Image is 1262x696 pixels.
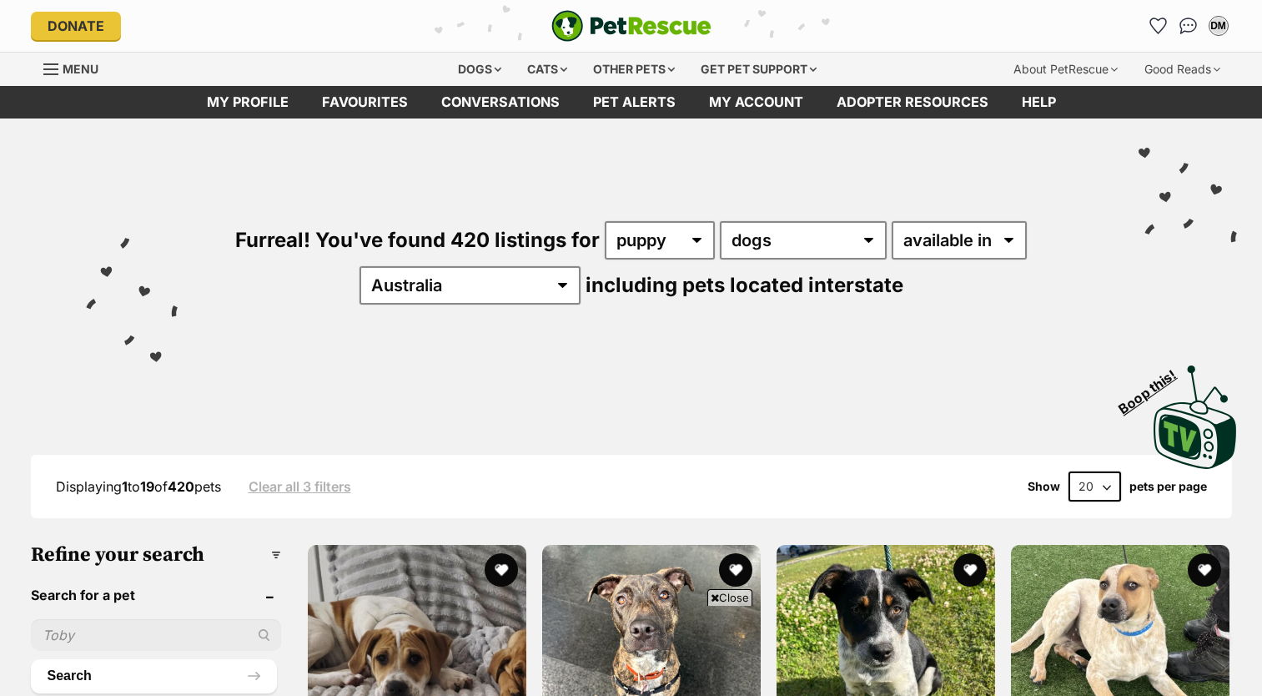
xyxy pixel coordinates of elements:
iframe: Help Scout Beacon - Open [1141,613,1229,663]
div: About PetRescue [1002,53,1129,86]
a: Favourites [305,86,425,119]
span: Boop this! [1116,356,1193,416]
button: favourite [953,553,987,587]
div: Dogs [446,53,513,86]
div: Cats [515,53,579,86]
button: favourite [485,553,518,587]
span: Close [707,589,752,606]
a: Favourites [1145,13,1172,39]
label: pets per page [1129,480,1207,493]
div: Good Reads [1133,53,1232,86]
ul: Account quick links [1145,13,1232,39]
span: Show [1028,480,1060,493]
img: chat-41dd97257d64d25036548639549fe6c8038ab92f7586957e7f3b1b290dea8141.svg [1179,18,1197,34]
button: favourite [1189,553,1222,587]
strong: 420 [168,478,194,495]
a: Conversations [1175,13,1202,39]
a: My account [692,86,820,119]
button: favourite [719,553,752,587]
header: Search for a pet [31,588,281,603]
strong: 1 [122,478,128,495]
a: My profile [190,86,305,119]
a: Clear all 3 filters [249,479,351,494]
span: including pets located interstate [586,273,903,297]
iframe: Advertisement [328,613,935,688]
strong: 19 [140,478,154,495]
a: Pet alerts [576,86,692,119]
a: Donate [31,12,121,40]
a: conversations [425,86,576,119]
div: Get pet support [689,53,828,86]
div: Other pets [581,53,686,86]
span: Menu [63,62,98,76]
a: Menu [43,53,110,83]
img: logo-e224e6f780fb5917bec1dbf3a21bbac754714ae5b6737aabdf751b685950b380.svg [551,10,711,42]
button: Search [31,659,277,693]
a: PetRescue [551,10,711,42]
a: Help [1005,86,1073,119]
h3: Refine your search [31,543,281,567]
input: Toby [31,619,281,651]
a: Adopter resources [820,86,1005,119]
img: PetRescue TV logo [1154,366,1237,469]
button: My account [1205,13,1232,39]
div: DM [1210,18,1227,34]
span: Furreal! You've found 420 listings for [235,228,600,252]
span: Displaying to of pets [56,478,221,495]
a: Boop this! [1154,351,1237,472]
